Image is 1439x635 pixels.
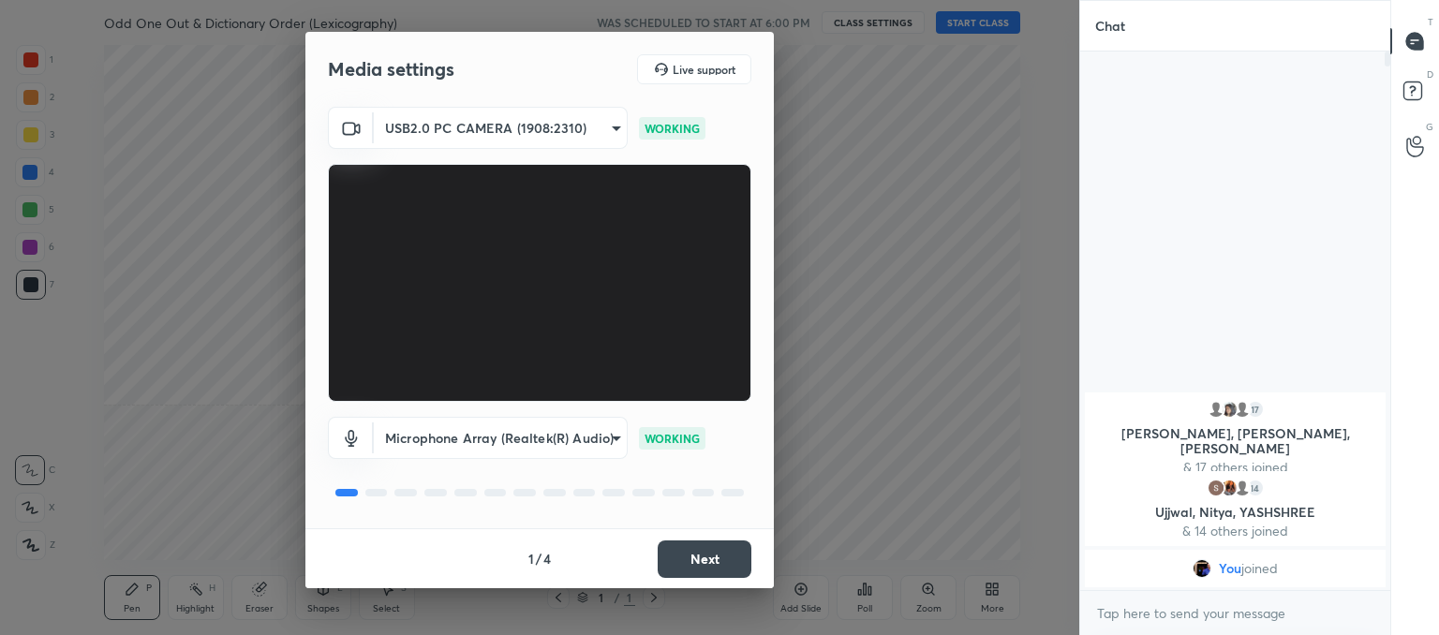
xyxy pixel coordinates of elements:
[1207,479,1225,497] img: 3
[1246,400,1265,419] div: 17
[1426,120,1433,134] p: G
[658,540,751,578] button: Next
[673,64,735,75] h5: Live support
[374,417,628,459] div: USB2.0 PC CAMERA (1908:2310)
[543,549,551,569] h4: 4
[528,549,534,569] h4: 1
[1427,67,1433,81] p: D
[328,57,454,81] h2: Media settings
[374,107,628,149] div: USB2.0 PC CAMERA (1908:2310)
[536,549,541,569] h4: /
[1428,15,1433,29] p: T
[645,120,700,137] p: WORKING
[1241,561,1278,576] span: joined
[1080,389,1390,591] div: grid
[1207,400,1225,419] img: default.png
[1233,400,1252,419] img: default.png
[1096,426,1374,456] p: [PERSON_NAME], [PERSON_NAME], [PERSON_NAME]
[1233,479,1252,497] img: default.png
[1219,561,1241,576] span: You
[1096,505,1374,520] p: Ujjwal, Nitya, YASHSHREE
[1096,524,1374,539] p: & 14 others joined
[1220,479,1239,497] img: fb5f3520daeb4ca494cdee41f7cd6272.jpg
[1080,1,1140,51] p: Chat
[645,430,700,447] p: WORKING
[1096,460,1374,475] p: & 17 others joined
[1193,559,1211,578] img: a0f30a0c6af64d7ea217c9f4bc3710fc.jpg
[1220,400,1239,419] img: 8319158ca0d74a2ea0851d2d2fb8d0a6.jpg
[1246,479,1265,497] div: 14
